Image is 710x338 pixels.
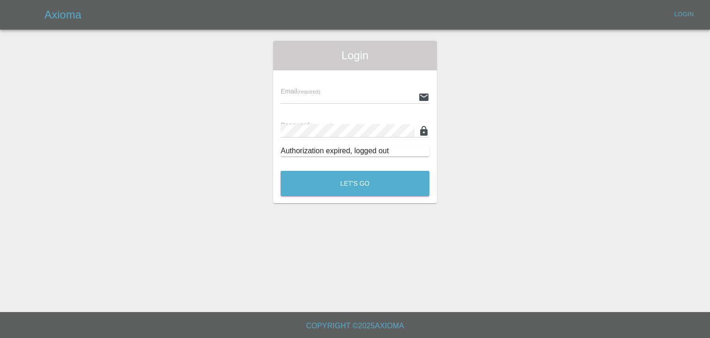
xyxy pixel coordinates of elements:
small: (required) [310,123,333,128]
span: Login [281,48,429,63]
h5: Axioma [44,7,81,22]
span: Email [281,88,320,95]
small: (required) [297,89,320,94]
div: Authorization expired, logged out [281,145,429,156]
button: Let's Go [281,171,429,196]
a: Login [669,7,699,22]
span: Password [281,121,332,129]
h6: Copyright © 2025 Axioma [7,319,703,332]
